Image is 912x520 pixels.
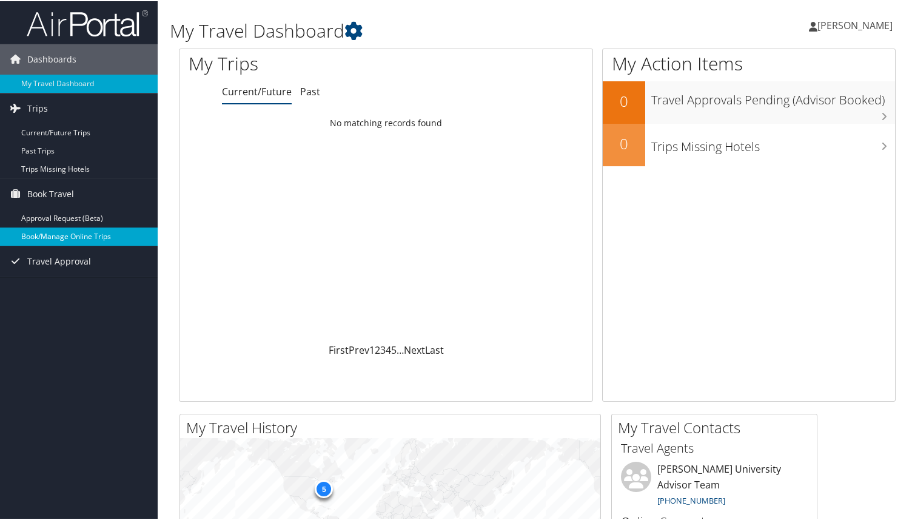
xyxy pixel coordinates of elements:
h2: My Travel Contacts [618,416,817,437]
h1: My Trips [189,50,411,75]
span: Trips [27,92,48,123]
h2: My Travel History [186,416,600,437]
h1: My Action Items [603,50,895,75]
span: Book Travel [27,178,74,208]
span: Travel Approval [27,245,91,275]
span: … [397,342,404,356]
a: 2 [375,342,380,356]
a: Last [425,342,444,356]
a: [PHONE_NUMBER] [657,494,725,505]
a: 1 [369,342,375,356]
a: Prev [349,342,369,356]
a: 5 [391,342,397,356]
a: First [329,342,349,356]
h3: Travel Agents [621,439,808,456]
img: airportal-logo.png [27,8,148,36]
a: 0Travel Approvals Pending (Advisor Booked) [603,80,895,123]
a: 3 [380,342,386,356]
li: [PERSON_NAME] University Advisor Team [615,461,814,510]
span: Dashboards [27,43,76,73]
h2: 0 [603,132,645,153]
a: 0Trips Missing Hotels [603,123,895,165]
a: Current/Future [222,84,292,97]
a: Next [404,342,425,356]
span: [PERSON_NAME] [817,18,893,31]
h2: 0 [603,90,645,110]
td: No matching records found [179,111,592,133]
a: Past [300,84,320,97]
a: 4 [386,342,391,356]
h3: Travel Approvals Pending (Advisor Booked) [651,84,895,107]
h1: My Travel Dashboard [170,17,660,42]
div: 5 [315,479,333,497]
a: [PERSON_NAME] [809,6,905,42]
h3: Trips Missing Hotels [651,131,895,154]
